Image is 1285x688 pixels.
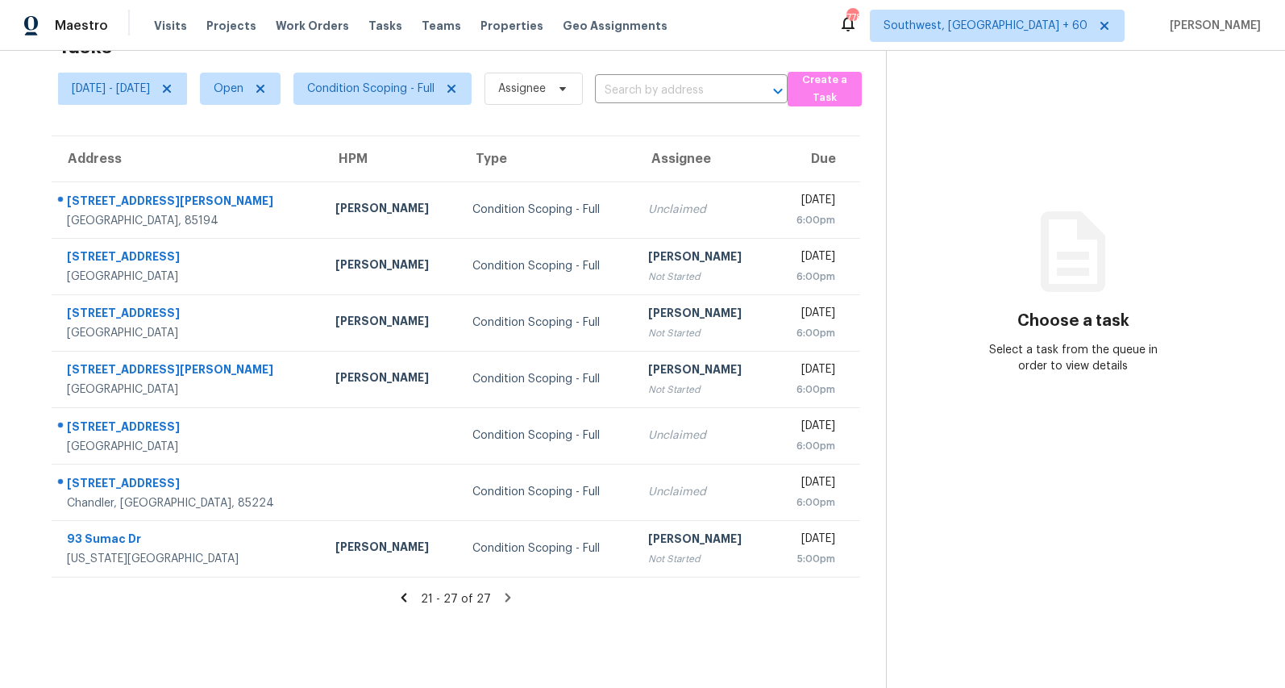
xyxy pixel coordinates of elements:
th: Due [772,136,860,181]
div: 6:00pm [785,382,835,398]
div: 6:00pm [785,438,835,454]
div: [GEOGRAPHIC_DATA] [67,325,310,341]
div: [PERSON_NAME] [335,369,447,390]
div: [PERSON_NAME] [335,256,447,277]
span: Southwest, [GEOGRAPHIC_DATA] + 60 [884,18,1087,34]
div: Unclaimed [648,484,759,500]
div: Not Started [648,382,759,398]
div: Not Started [648,551,759,567]
span: Create a Task [796,71,854,108]
div: Condition Scoping - Full [472,540,622,557]
span: Condition Scoping - Full [307,81,435,97]
span: Open [214,81,243,97]
span: Assignee [498,81,546,97]
div: Condition Scoping - Full [472,202,622,218]
div: [PERSON_NAME] [648,248,759,269]
div: [US_STATE][GEOGRAPHIC_DATA] [67,551,310,567]
div: Condition Scoping - Full [472,258,622,274]
span: Properties [480,18,543,34]
span: Maestro [55,18,108,34]
span: Tasks [368,20,402,31]
span: Teams [422,18,461,34]
div: 5:00pm [785,551,835,567]
div: 6:00pm [785,269,835,285]
h3: Choose a task [1017,313,1129,329]
div: [PERSON_NAME] [335,200,447,220]
span: 21 - 27 of 27 [421,594,491,605]
span: Visits [154,18,187,34]
span: Geo Assignments [563,18,667,34]
button: Create a Task [788,72,862,106]
div: Not Started [648,325,759,341]
div: [DATE] [785,192,835,212]
div: [PERSON_NAME] [648,305,759,325]
input: Search by address [595,78,742,103]
div: Unclaimed [648,427,759,444]
span: [DATE] - [DATE] [72,81,150,97]
div: [PERSON_NAME] [648,361,759,382]
div: Select a task from the queue in order to view details [980,342,1166,374]
div: [DATE] [785,531,835,551]
div: 93 Sumac Dr [67,531,310,551]
div: [PERSON_NAME] [335,313,447,333]
th: HPM [322,136,460,181]
span: [PERSON_NAME] [1163,18,1261,34]
div: Unclaimed [648,202,759,218]
h2: Tasks [58,39,112,55]
button: Open [767,80,789,102]
div: [STREET_ADDRESS] [67,248,310,269]
div: [DATE] [785,361,835,382]
th: Type [460,136,635,181]
div: [STREET_ADDRESS][PERSON_NAME] [67,361,310,382]
div: Not Started [648,269,759,285]
div: 6:00pm [785,212,835,228]
div: Condition Scoping - Full [472,484,622,500]
div: [PERSON_NAME] [335,539,447,559]
div: 778 [846,10,858,26]
div: [DATE] [785,474,835,494]
div: [DATE] [785,418,835,438]
div: [DATE] [785,305,835,325]
th: Address [52,136,322,181]
div: [STREET_ADDRESS] [67,419,310,439]
div: [PERSON_NAME] [648,531,759,551]
div: Condition Scoping - Full [472,427,622,444]
div: [DATE] [785,248,835,269]
div: [STREET_ADDRESS][PERSON_NAME] [67,193,310,213]
div: [GEOGRAPHIC_DATA] [67,439,310,455]
th: Assignee [635,136,772,181]
div: 6:00pm [785,494,835,511]
div: [STREET_ADDRESS] [67,475,310,495]
div: [GEOGRAPHIC_DATA] [67,269,310,285]
div: [STREET_ADDRESS] [67,305,310,325]
div: Chandler, [GEOGRAPHIC_DATA], 85224 [67,495,310,511]
span: Projects [206,18,256,34]
span: Work Orders [276,18,349,34]
div: Condition Scoping - Full [472,315,622,331]
div: [GEOGRAPHIC_DATA] [67,382,310,398]
div: [GEOGRAPHIC_DATA], 85194 [67,213,310,229]
div: Condition Scoping - Full [472,371,622,387]
div: 6:00pm [785,325,835,341]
